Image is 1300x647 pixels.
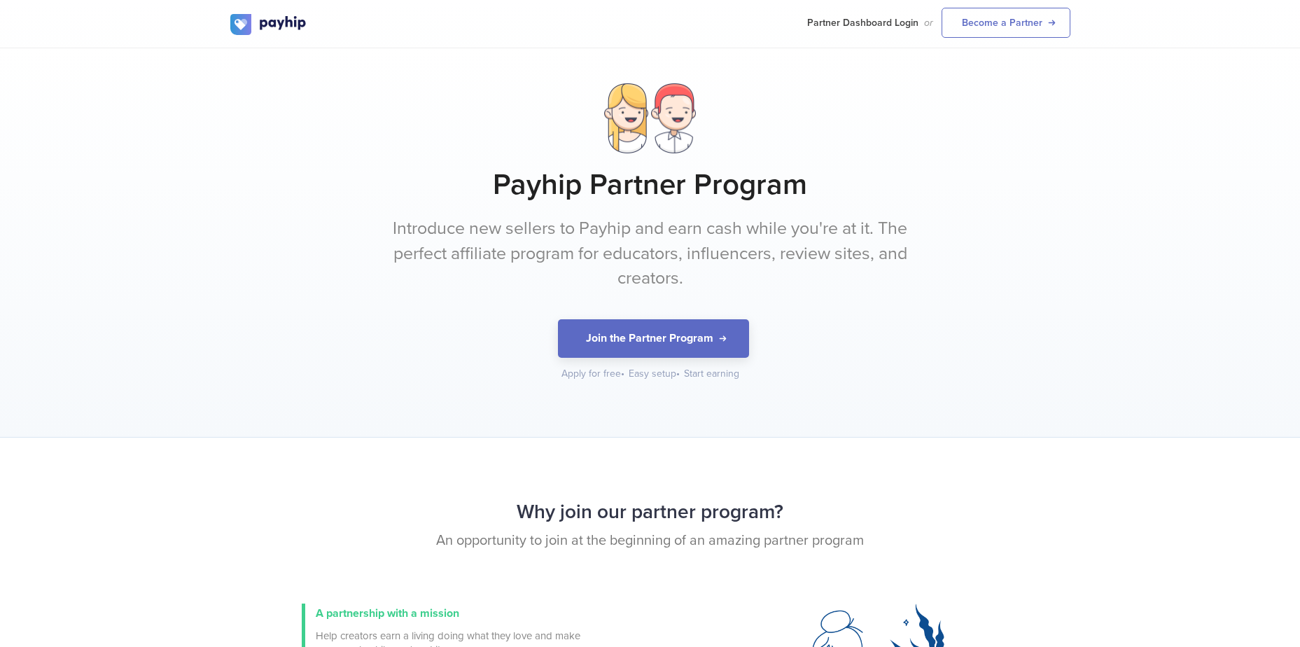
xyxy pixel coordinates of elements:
div: Apply for free [561,367,626,381]
img: logo.svg [230,14,307,35]
h2: Why join our partner program? [230,494,1070,531]
img: lady.png [604,83,648,153]
span: • [676,368,680,380]
p: Introduce new sellers to Payhip and earn cash while you're at it. The perfect affiliate program f... [388,216,913,291]
p: An opportunity to join at the beginning of an amazing partner program [230,531,1070,551]
img: dude.png [651,83,696,153]
div: Easy setup [629,367,681,381]
h1: Payhip Partner Program [230,167,1070,202]
span: A partnership with a mission [316,606,459,620]
button: Join the Partner Program [558,319,749,358]
span: • [621,368,624,380]
a: Become a Partner [942,8,1070,38]
div: Start earning [684,367,739,381]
